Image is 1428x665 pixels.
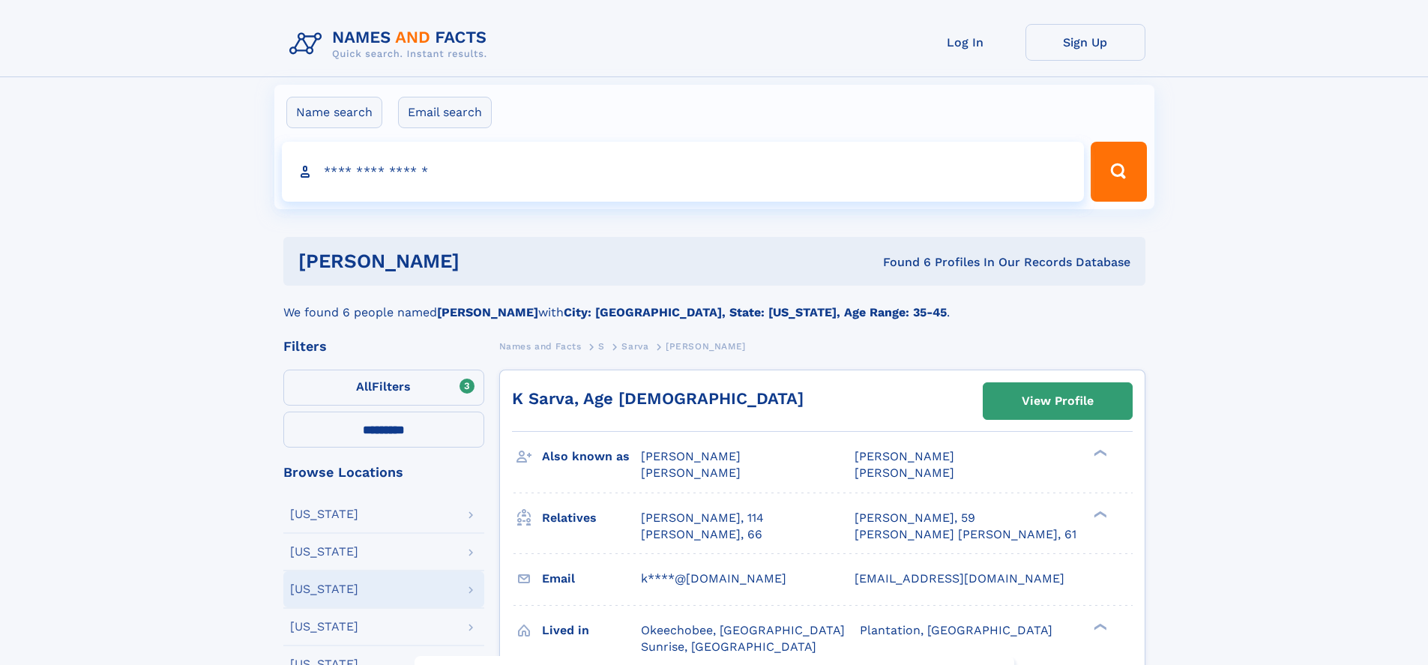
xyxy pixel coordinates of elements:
h3: Also known as [542,444,641,469]
div: [US_STATE] [290,621,358,633]
span: Plantation, [GEOGRAPHIC_DATA] [860,623,1052,637]
div: [US_STATE] [290,508,358,520]
span: [EMAIL_ADDRESS][DOMAIN_NAME] [855,571,1064,586]
div: Filters [283,340,484,353]
a: Names and Facts [499,337,582,355]
b: [PERSON_NAME] [437,305,538,319]
div: [US_STATE] [290,546,358,558]
img: Logo Names and Facts [283,24,499,64]
a: Sarva [621,337,648,355]
a: [PERSON_NAME] [PERSON_NAME], 61 [855,526,1076,543]
button: Search Button [1091,142,1146,202]
input: search input [282,142,1085,202]
div: ❯ [1090,448,1108,458]
a: K Sarva, Age [DEMOGRAPHIC_DATA] [512,389,804,408]
a: [PERSON_NAME], 59 [855,510,975,526]
a: Log In [906,24,1025,61]
div: ❯ [1090,622,1108,631]
span: Sarva [621,341,648,352]
h3: Email [542,566,641,592]
div: View Profile [1022,384,1094,418]
a: S [598,337,605,355]
span: [PERSON_NAME] [855,449,954,463]
span: [PERSON_NAME] [855,466,954,480]
div: [US_STATE] [290,583,358,595]
span: All [356,379,372,394]
div: We found 6 people named with . [283,286,1145,322]
div: Found 6 Profiles In Our Records Database [671,254,1130,271]
span: [PERSON_NAME] [641,449,741,463]
span: [PERSON_NAME] [641,466,741,480]
a: View Profile [983,383,1132,419]
a: Sign Up [1025,24,1145,61]
span: S [598,341,605,352]
h3: Lived in [542,618,641,643]
span: [PERSON_NAME] [666,341,746,352]
h3: Relatives [542,505,641,531]
span: Sunrise, [GEOGRAPHIC_DATA] [641,640,816,654]
div: ❯ [1090,509,1108,519]
label: Name search [286,97,382,128]
a: [PERSON_NAME], 66 [641,526,762,543]
div: Browse Locations [283,466,484,479]
a: [PERSON_NAME], 114 [641,510,764,526]
b: City: [GEOGRAPHIC_DATA], State: [US_STATE], Age Range: 35-45 [564,305,947,319]
span: Okeechobee, [GEOGRAPHIC_DATA] [641,623,845,637]
label: Email search [398,97,492,128]
label: Filters [283,370,484,406]
h1: [PERSON_NAME] [298,252,672,271]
